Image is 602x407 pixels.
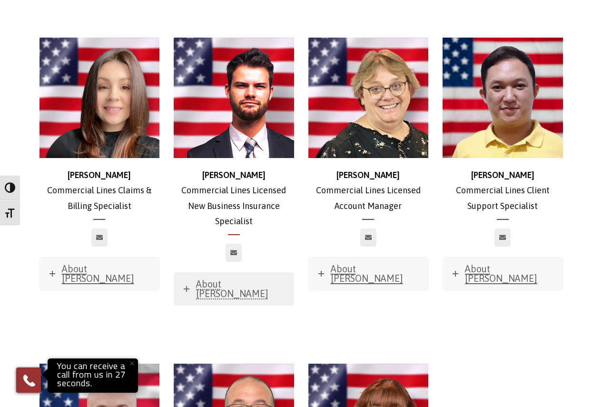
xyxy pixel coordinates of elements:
[68,170,131,180] strong: [PERSON_NAME]
[62,263,134,284] span: About [PERSON_NAME]
[174,38,294,158] img: Zach_500x500
[331,263,403,284] span: About [PERSON_NAME]
[465,263,537,284] span: About [PERSON_NAME]
[40,258,159,290] a: About [PERSON_NAME]
[202,170,266,180] strong: [PERSON_NAME]
[196,278,268,299] span: About [PERSON_NAME]
[443,168,563,214] p: Commercial Lines Client Support Specialist
[174,168,294,229] p: Commercial Lines Licensed New Business Insurance Specialist
[471,170,534,180] strong: [PERSON_NAME]
[50,361,136,390] p: You can receive a call from us in 27 seconds.
[336,170,400,180] strong: [PERSON_NAME]
[21,373,37,388] img: Phone icon
[308,38,429,158] img: Image (37)
[174,273,294,305] a: About [PERSON_NAME]
[121,353,142,374] button: Close
[309,258,428,290] a: About [PERSON_NAME]
[308,168,429,214] p: Commercial Lines Licensed Account Manager
[39,38,160,158] img: new_headshot_500x500
[443,258,563,290] a: About [PERSON_NAME]
[39,168,160,214] p: Commercial Lines Claims & Billing Specialist
[443,38,563,158] img: Glenn Philapil, Jr.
